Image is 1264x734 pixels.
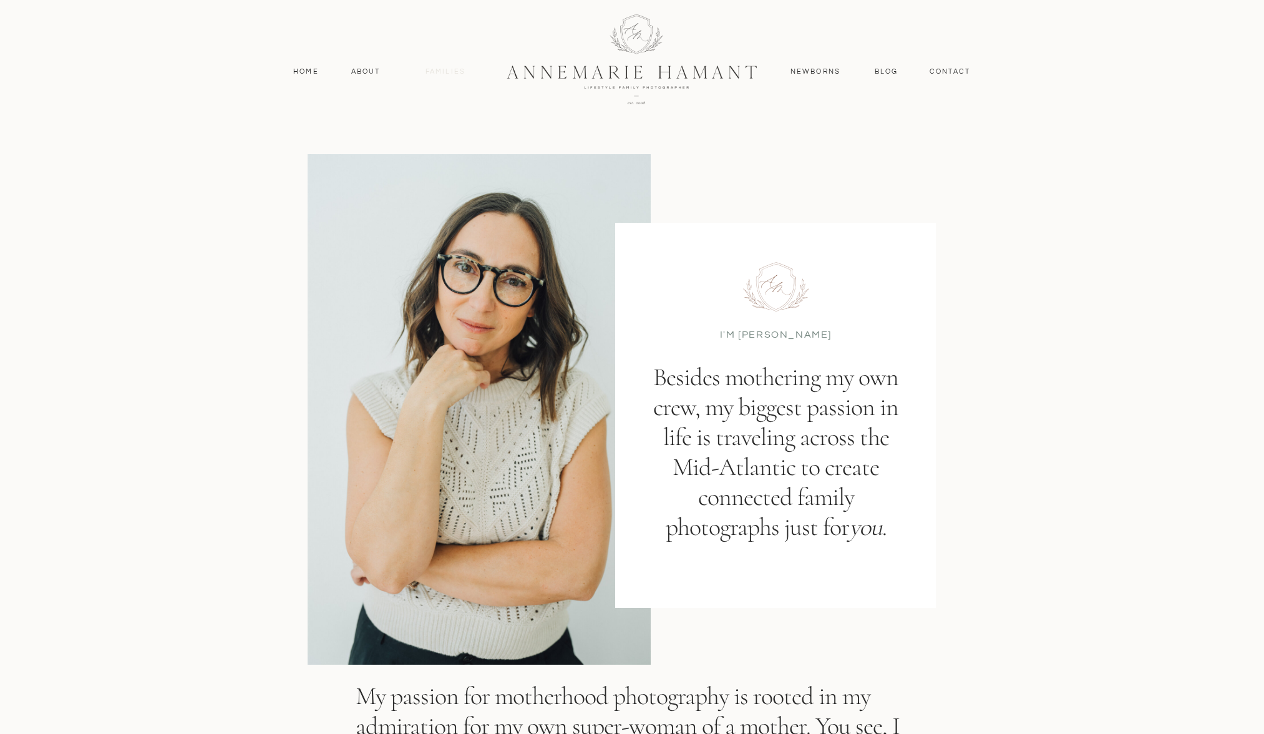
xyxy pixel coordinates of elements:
div: Domain: [DOMAIN_NAME] [32,32,137,42]
a: About [348,66,384,77]
a: Newborns [785,66,845,77]
a: Home [288,66,324,77]
div: Domain Overview [47,74,112,82]
img: tab_domain_overview_orange.svg [34,72,44,82]
img: logo_orange.svg [20,20,30,30]
a: Blog [872,66,901,77]
div: v 4.0.25 [35,20,61,30]
p: I'M [PERSON_NAME] [719,328,832,340]
i: you [849,512,882,542]
div: Keywords by Traffic [138,74,210,82]
img: tab_keywords_by_traffic_grey.svg [124,72,134,82]
a: contact [923,66,977,77]
img: website_grey.svg [20,32,30,42]
h1: Besides mothering my own crew, my biggest passion in life is traveling across the Mid-Atlantic to... [652,362,900,608]
a: Families [417,66,474,77]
